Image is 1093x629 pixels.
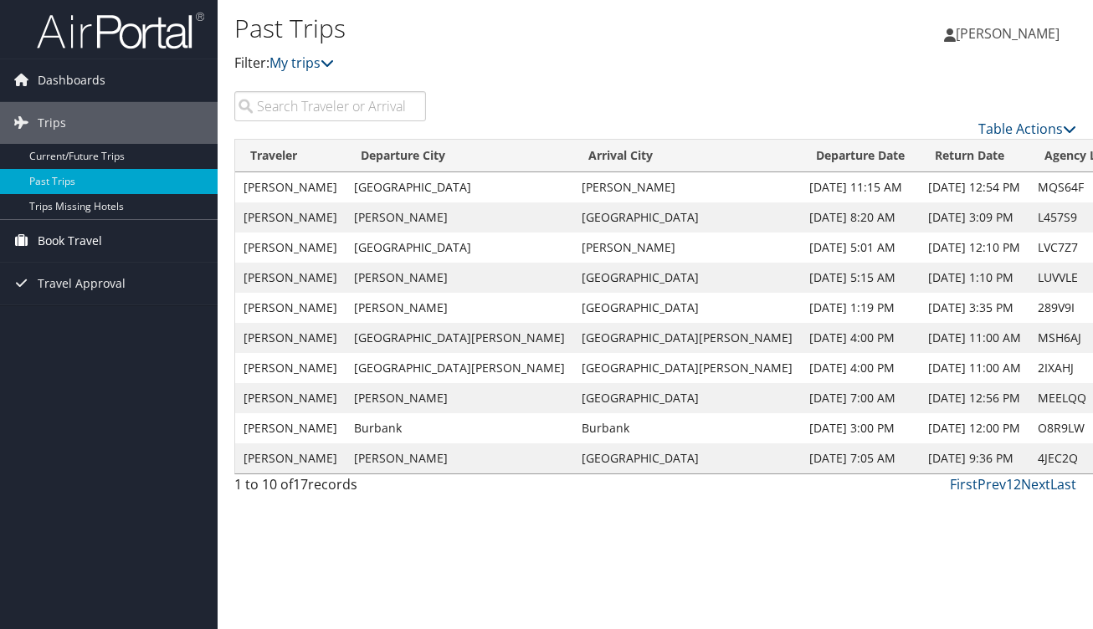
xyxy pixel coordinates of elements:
td: [DATE] 4:00 PM [801,323,920,353]
td: [PERSON_NAME] [346,263,573,293]
td: [PERSON_NAME] [573,233,801,263]
td: [PERSON_NAME] [346,443,573,473]
td: [DATE] 4:00 PM [801,353,920,383]
td: [DATE] 12:10 PM [920,233,1029,263]
a: [PERSON_NAME] [944,8,1076,59]
td: [PERSON_NAME] [235,443,346,473]
td: [DATE] 3:35 PM [920,293,1029,323]
td: [DATE] 7:00 AM [801,383,920,413]
td: [DATE] 7:05 AM [801,443,920,473]
td: [DATE] 12:00 PM [920,413,1029,443]
a: Prev [978,475,1006,493]
td: [PERSON_NAME] [346,293,573,323]
a: First [950,475,978,493]
td: [GEOGRAPHIC_DATA][PERSON_NAME] [346,323,573,353]
td: [GEOGRAPHIC_DATA] [573,443,801,473]
td: [DATE] 8:20 AM [801,202,920,233]
span: [PERSON_NAME] [956,24,1060,43]
span: Dashboards [38,59,105,101]
th: Departure Date: activate to sort column ascending [801,140,920,172]
td: [GEOGRAPHIC_DATA] [573,383,801,413]
th: Arrival City: activate to sort column ascending [573,140,801,172]
td: [DATE] 11:00 AM [920,353,1029,383]
span: Trips [38,102,66,144]
td: [DATE] 11:00 AM [920,323,1029,353]
a: 2 [1013,475,1021,493]
td: [DATE] 1:19 PM [801,293,920,323]
td: [PERSON_NAME] [235,233,346,263]
td: [GEOGRAPHIC_DATA][PERSON_NAME] [573,353,801,383]
td: [DATE] 1:10 PM [920,263,1029,293]
a: 1 [1006,475,1013,493]
td: [PERSON_NAME] [346,202,573,233]
td: [DATE] 3:00 PM [801,413,920,443]
td: [GEOGRAPHIC_DATA] [346,172,573,202]
span: Book Travel [38,220,102,262]
td: [PERSON_NAME] [235,202,346,233]
p: Filter: [234,53,796,74]
a: Table Actions [978,120,1076,138]
td: [PERSON_NAME] [235,263,346,293]
td: [GEOGRAPHIC_DATA][PERSON_NAME] [573,323,801,353]
td: [DATE] 5:01 AM [801,233,920,263]
a: Last [1050,475,1076,493]
td: [PERSON_NAME] [235,172,346,202]
th: Departure City: activate to sort column ascending [346,140,573,172]
td: [DATE] 5:15 AM [801,263,920,293]
td: [PERSON_NAME] [346,383,573,413]
input: Search Traveler or Arrival City [234,91,426,121]
span: Travel Approval [38,263,126,304]
td: [DATE] 3:09 PM [920,202,1029,233]
td: [DATE] 11:15 AM [801,172,920,202]
a: Next [1021,475,1050,493]
td: [DATE] 12:54 PM [920,172,1029,202]
td: [DATE] 12:56 PM [920,383,1029,413]
img: airportal-logo.png [37,11,204,50]
td: [GEOGRAPHIC_DATA] [573,202,801,233]
div: 1 to 10 of records [234,474,426,503]
td: [PERSON_NAME] [573,172,801,202]
th: Traveler: activate to sort column ascending [235,140,346,172]
td: [GEOGRAPHIC_DATA][PERSON_NAME] [346,353,573,383]
td: [PERSON_NAME] [235,353,346,383]
td: [GEOGRAPHIC_DATA] [573,263,801,293]
td: Burbank [573,413,801,443]
td: [DATE] 9:36 PM [920,443,1029,473]
span: 17 [293,475,308,493]
a: My trips [269,54,334,72]
td: Burbank [346,413,573,443]
td: [PERSON_NAME] [235,323,346,353]
td: [GEOGRAPHIC_DATA] [346,233,573,263]
h1: Past Trips [234,11,796,46]
td: [PERSON_NAME] [235,293,346,323]
th: Return Date: activate to sort column ascending [920,140,1029,172]
td: [GEOGRAPHIC_DATA] [573,293,801,323]
td: [PERSON_NAME] [235,383,346,413]
td: [PERSON_NAME] [235,413,346,443]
